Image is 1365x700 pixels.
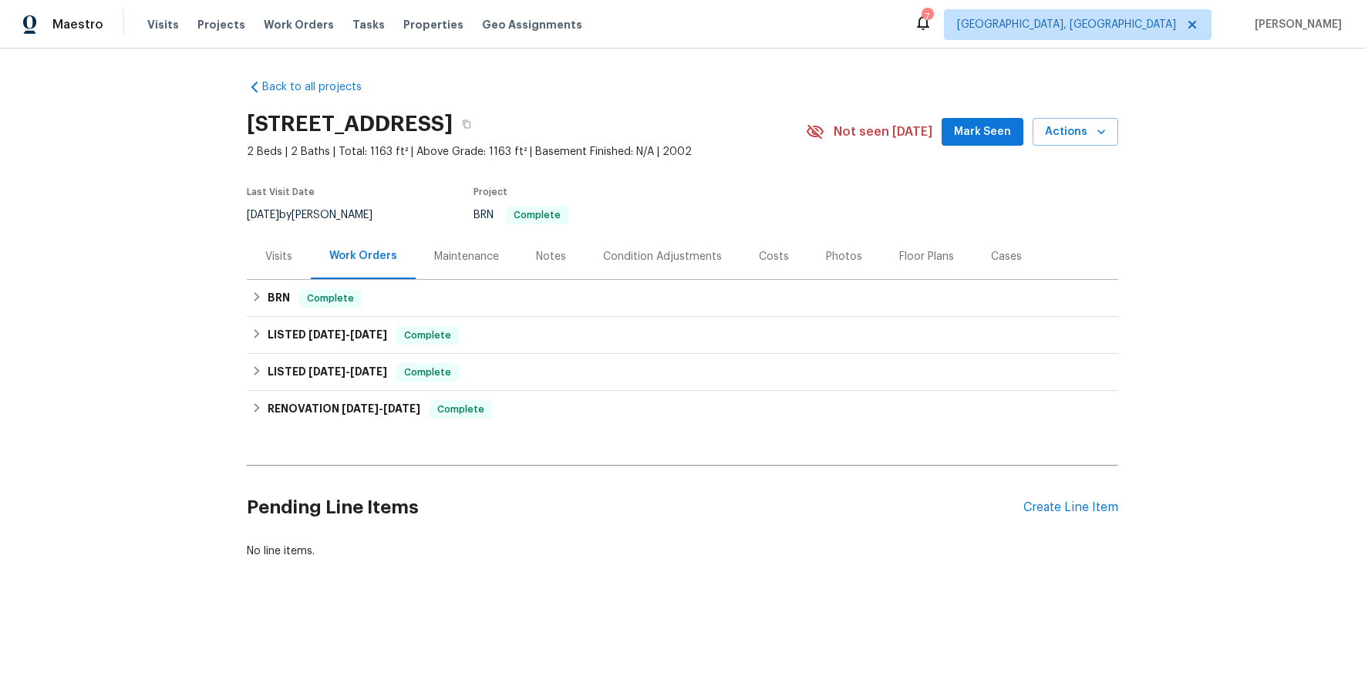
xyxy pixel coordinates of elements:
[942,118,1023,146] button: Mark Seen
[398,328,457,343] span: Complete
[922,9,932,25] div: 7
[991,249,1022,264] div: Cases
[247,472,1023,544] h2: Pending Line Items
[474,210,568,220] span: BRN
[197,17,245,32] span: Projects
[308,366,345,377] span: [DATE]
[147,17,179,32] span: Visits
[352,19,385,30] span: Tasks
[301,291,360,306] span: Complete
[247,206,391,224] div: by [PERSON_NAME]
[247,144,806,160] span: 2 Beds | 2 Baths | Total: 1163 ft² | Above Grade: 1163 ft² | Basement Finished: N/A | 2002
[1033,118,1118,146] button: Actions
[350,366,387,377] span: [DATE]
[247,187,315,197] span: Last Visit Date
[383,403,420,414] span: [DATE]
[403,17,463,32] span: Properties
[899,249,954,264] div: Floor Plans
[957,17,1176,32] span: [GEOGRAPHIC_DATA], [GEOGRAPHIC_DATA]
[247,116,453,132] h2: [STREET_ADDRESS]
[507,210,567,220] span: Complete
[834,124,932,140] span: Not seen [DATE]
[247,391,1118,428] div: RENOVATION [DATE]-[DATE]Complete
[308,329,345,340] span: [DATE]
[247,79,395,95] a: Back to all projects
[482,17,582,32] span: Geo Assignments
[431,402,490,417] span: Complete
[247,280,1118,317] div: BRN Complete
[247,544,1118,559] div: No line items.
[52,17,103,32] span: Maestro
[1045,123,1106,142] span: Actions
[453,110,480,138] button: Copy Address
[434,249,499,264] div: Maintenance
[329,248,397,264] div: Work Orders
[247,354,1118,391] div: LISTED [DATE]-[DATE]Complete
[308,329,387,340] span: -
[265,249,292,264] div: Visits
[826,249,862,264] div: Photos
[268,326,387,345] h6: LISTED
[264,17,334,32] span: Work Orders
[536,249,566,264] div: Notes
[247,317,1118,354] div: LISTED [DATE]-[DATE]Complete
[474,187,507,197] span: Project
[342,403,379,414] span: [DATE]
[603,249,722,264] div: Condition Adjustments
[247,210,279,220] span: [DATE]
[1023,500,1118,515] div: Create Line Item
[759,249,789,264] div: Costs
[1249,17,1342,32] span: [PERSON_NAME]
[342,403,420,414] span: -
[268,400,420,419] h6: RENOVATION
[398,365,457,380] span: Complete
[954,123,1011,142] span: Mark Seen
[350,329,387,340] span: [DATE]
[268,289,290,308] h6: BRN
[308,366,387,377] span: -
[268,363,387,382] h6: LISTED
